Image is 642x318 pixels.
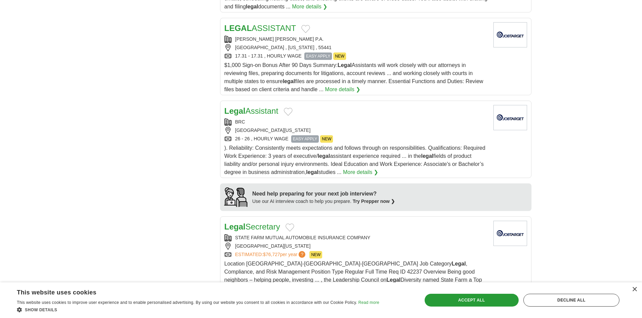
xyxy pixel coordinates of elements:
[291,135,319,143] span: EASY APPLY
[235,251,307,258] a: ESTIMATED:$76,727per year?
[224,118,488,126] div: BRC
[284,108,293,116] button: Add to favorite jobs
[292,3,328,11] a: More details ❯
[224,24,296,33] a: LEGALASSISTANT
[224,106,278,115] a: LegalAssistant
[224,106,246,115] strong: Legal
[493,221,527,246] img: Company logo
[263,252,280,257] span: $76,727
[224,127,488,134] div: [GEOGRAPHIC_DATA][US_STATE]
[224,222,246,231] strong: Legal
[224,44,488,51] div: [GEOGRAPHIC_DATA] , [US_STATE] , 55441
[343,168,378,176] a: More details ❯
[17,286,362,296] div: This website uses cookies
[246,4,258,9] strong: legal
[224,145,486,175] span: ). Reliability: Consistently meets expectations and follows through on responsibilities. Qualific...
[252,198,395,205] div: Use our AI interview coach to help you prepare.
[224,222,280,231] a: LegalSecretary
[309,251,322,258] span: NEW
[333,52,346,60] span: NEW
[224,261,482,299] span: Location [GEOGRAPHIC_DATA]-[GEOGRAPHIC_DATA]-[GEOGRAPHIC_DATA] Job Category , Compliance, and Ris...
[304,52,332,60] span: EASY APPLY
[425,294,519,307] div: Accept all
[318,153,330,159] strong: legal
[224,24,252,33] strong: LEGAL
[299,251,305,258] span: ?
[387,277,401,283] strong: Legal
[224,243,488,250] div: [GEOGRAPHIC_DATA][US_STATE]
[452,261,466,267] strong: Legal
[523,294,619,307] div: Decline all
[632,287,637,292] div: Close
[421,153,433,159] strong: legal
[320,135,333,143] span: NEW
[224,62,483,92] span: $1,000 Sign-on Bonus After 90 Days Summary: Assistants will work closely with our attorneys in re...
[224,135,488,143] div: 26 - 26 , HOURLY WAGE
[353,199,395,204] a: Try Prepper now ❯
[301,25,310,33] button: Add to favorite jobs
[252,190,395,198] div: Need help preparing for your next job interview?
[338,62,352,68] strong: Legal
[283,78,295,84] strong: legal
[224,52,488,60] div: 17.31 - 17.31 , HOURLY WAGE
[306,169,318,175] strong: legal
[25,308,57,312] span: Show details
[17,306,379,313] div: Show details
[325,85,360,94] a: More details ❯
[493,105,527,130] img: Company logo
[224,234,488,241] div: STATE FARM MUTUAL AUTOMOBILE INSURANCE COMPANY
[17,300,357,305] span: This website uses cookies to improve user experience and to enable personalised advertising. By u...
[493,22,527,47] img: Company logo
[285,223,294,232] button: Add to favorite jobs
[224,36,488,43] div: [PERSON_NAME] [PERSON_NAME] P.A.
[358,300,379,305] a: Read more, opens a new window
